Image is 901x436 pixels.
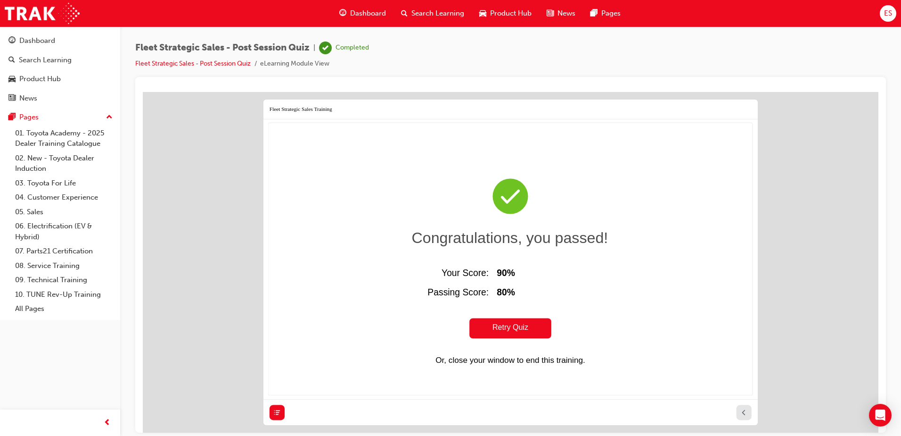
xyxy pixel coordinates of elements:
div: Fleet Strategic Sales Training [127,13,189,21]
button: Pages [4,109,116,126]
span: search-icon [401,8,408,19]
span: | [313,42,315,53]
span: guage-icon [339,8,346,19]
span: 80% [354,195,372,205]
a: All Pages [11,302,116,316]
a: 09. Technical Training [11,273,116,287]
a: Fleet Strategic Sales - Post Session Quiz [135,59,251,67]
a: 06. Electrification (EV & Hybrid) [11,219,116,244]
span: pages-icon [8,113,16,122]
span: 90% [354,176,372,186]
span: news-icon [547,8,554,19]
div: Completed [336,43,369,52]
a: 05. Sales [11,205,116,219]
a: 08. Service Training [11,259,116,273]
a: 02. New - Toyota Dealer Induction [11,151,116,176]
span: Your Score: [299,176,346,186]
li: eLearning Module View [260,59,329,69]
div: Dashboard [19,35,55,46]
a: News [4,90,116,107]
img: Trak [5,3,80,24]
a: 04. Customer Experience [11,190,116,205]
a: news-iconNews [539,4,583,23]
a: car-iconProduct Hub [472,4,539,23]
span: Passing Score: [285,195,346,205]
a: 03. Toyota For Life [11,176,116,191]
button: ES [880,5,896,22]
a: Search Learning [4,51,116,69]
a: Product Hub [4,70,116,88]
span: News [557,8,575,19]
span: Search Learning [411,8,464,19]
a: 10. TUNE Rev-Up Training [11,287,116,302]
a: 01. Toyota Academy - 2025 Dealer Training Catalogue [11,126,116,151]
a: 07. Parts21 Certification [11,244,116,259]
span: car-icon [479,8,486,19]
span: Congratulations, you passed! [269,137,466,154]
span: search-icon [8,56,15,65]
div: Open Intercom Messenger [869,404,892,427]
span: news-icon [8,94,16,103]
a: search-iconSearch Learning [393,4,472,23]
span: Fleet Strategic Sales - Post Session Quiz [135,42,310,53]
span: pages-icon [590,8,598,19]
button: DashboardSearch LearningProduct HubNews [4,30,116,109]
span: Or, close your window to end this training. [293,263,442,272]
span: up-icon [106,111,113,124]
div: Product Hub [19,74,61,84]
span: Dashboard [350,8,386,19]
a: guage-iconDashboard [332,4,393,23]
span: learningRecordVerb_COMPLETE-icon [319,42,332,54]
a: Dashboard [4,32,116,50]
div: Search Learning [19,55,72,66]
span: Product Hub [490,8,532,19]
span: Pages [601,8,621,19]
div: News [19,93,37,104]
div: Pages [19,112,39,123]
span: guage-icon [8,37,16,45]
span: car-icon [8,75,16,84]
span: ES [884,8,892,19]
span: prev-icon [104,417,111,429]
span: Retry Quiz [350,231,385,239]
a: pages-iconPages [583,4,628,23]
